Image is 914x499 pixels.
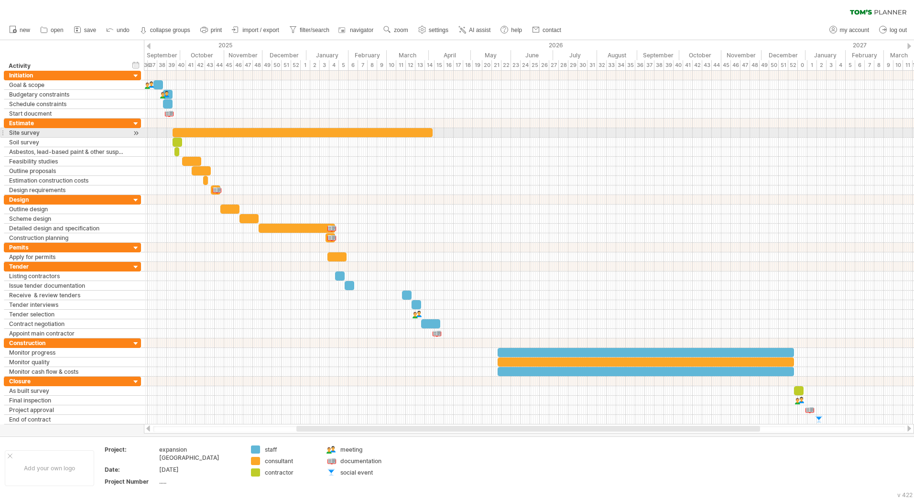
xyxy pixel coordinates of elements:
[9,252,126,261] div: Apply for permits
[265,445,317,454] div: staff
[511,27,522,33] span: help
[205,60,215,70] div: 43
[9,214,126,223] div: Scheme design
[224,60,234,70] div: 45
[645,60,654,70] div: 37
[9,348,126,357] div: Monitor progress
[396,60,406,70] div: 11
[721,50,762,60] div: November 2026
[137,24,193,36] a: collapse groups
[760,60,769,70] div: 49
[597,60,607,70] div: 32
[176,60,186,70] div: 40
[578,60,588,70] div: 30
[903,60,913,70] div: 11
[340,445,392,454] div: meeting
[9,300,126,309] div: Tender interviews
[300,27,329,33] span: filter/search
[9,358,126,367] div: Monitor quality
[9,80,126,89] div: Goal & scope
[543,27,561,33] span: contact
[425,60,435,70] div: 14
[186,60,196,70] div: 41
[674,60,683,70] div: 40
[9,176,126,185] div: Estimation construction costs
[846,60,855,70] div: 5
[9,166,126,175] div: Outline proposals
[224,50,262,60] div: November 2025
[473,60,482,70] div: 19
[897,491,913,499] div: v 422
[740,60,750,70] div: 47
[71,24,99,36] a: save
[5,450,94,486] div: Add your own logo
[9,99,126,108] div: Schedule constraints
[381,24,411,36] a: zoom
[198,24,225,36] a: print
[329,60,339,70] div: 4
[157,60,167,70] div: 38
[498,24,525,36] a: help
[105,477,157,486] div: Project Number
[337,24,376,36] a: navigator
[559,60,568,70] div: 28
[9,310,126,319] div: Tender selection
[9,109,126,118] div: Start doucment
[865,60,874,70] div: 7
[840,27,869,33] span: my account
[482,60,492,70] div: 20
[435,60,444,70] div: 15
[272,60,282,70] div: 50
[310,60,320,70] div: 2
[38,24,66,36] a: open
[492,60,501,70] div: 21
[287,24,332,36] a: filter/search
[234,60,243,70] div: 46
[9,367,126,376] div: Monitor cash flow & costs
[9,338,126,347] div: Construction
[9,128,126,137] div: Site survey
[788,60,798,70] div: 52
[9,233,126,242] div: Construction planning
[348,60,358,70] div: 6
[104,24,132,36] a: undo
[387,50,429,60] div: March 2026
[150,27,190,33] strong: collapse groups
[9,61,125,71] div: Activity
[9,157,126,166] div: Feasibility studies
[607,60,616,70] div: 33
[779,60,788,70] div: 51
[340,457,392,465] div: documentation
[750,60,760,70] div: 48
[9,119,126,128] div: Estimate
[9,386,126,395] div: As built survey
[159,445,239,462] div: expansion [GEOGRAPHIC_DATA]
[265,468,317,477] div: contractor
[511,60,521,70] div: 23
[9,396,126,405] div: Final inspection
[469,27,490,33] span: AI assist
[306,50,348,60] div: January 2026
[51,27,64,33] span: open
[105,466,157,474] div: Date:
[159,466,239,474] div: [DATE]
[762,50,805,60] div: December 2026
[471,50,511,60] div: May 2026
[9,195,126,204] div: Design
[429,50,471,60] div: April 2026
[884,60,893,70] div: 9
[9,271,126,281] div: Listing contractors
[807,60,817,70] div: 1
[712,60,721,70] div: 44
[394,27,408,33] span: zoom
[9,205,126,214] div: Outline design
[262,60,272,70] div: 49
[9,90,126,99] div: Budgetary constraints
[105,445,157,454] div: Project:
[616,60,626,70] div: 34
[827,60,836,70] div: 3
[846,50,884,60] div: February 2027
[196,60,205,70] div: 42
[159,477,239,486] div: .....
[664,60,674,70] div: 39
